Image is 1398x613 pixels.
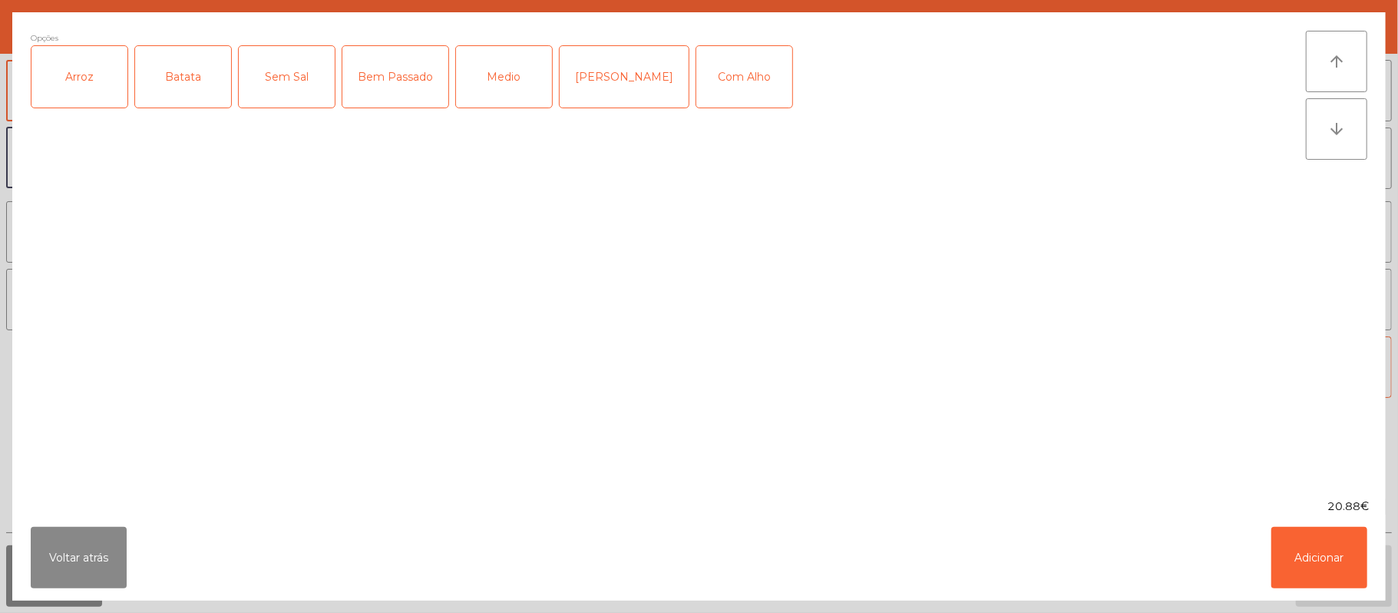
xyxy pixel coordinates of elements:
div: Medio [456,46,552,108]
button: arrow_upward [1306,31,1367,92]
div: [PERSON_NAME] [560,46,689,108]
div: Com Alho [696,46,792,108]
button: Voltar atrás [31,527,127,588]
div: 20.88€ [12,499,1386,515]
i: arrow_upward [1327,52,1346,71]
button: arrow_downward [1306,98,1367,160]
div: Batata [135,46,231,108]
button: Adicionar [1271,527,1367,588]
span: Opções [31,31,58,45]
div: Arroz [31,46,127,108]
div: Sem Sal [239,46,335,108]
i: arrow_downward [1327,120,1346,138]
div: Bem Passado [342,46,448,108]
